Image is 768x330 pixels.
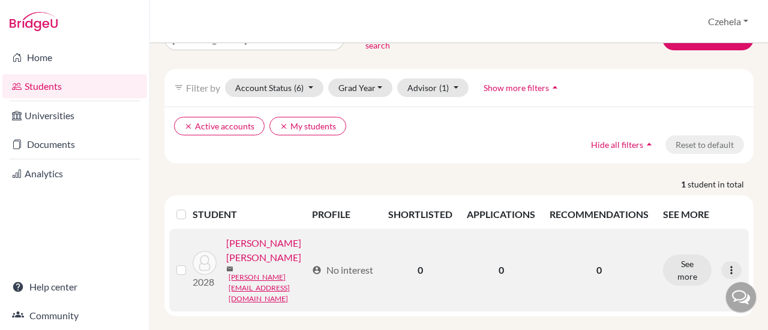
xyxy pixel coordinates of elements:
p: 0 [550,263,649,277]
i: clear [184,122,193,131]
span: account_circle [312,265,322,275]
a: Home [2,46,147,69]
div: No interest [312,263,373,277]
a: Universities [2,104,147,128]
button: Grad Year [328,78,393,97]
i: clear [280,122,288,131]
th: STUDENT [193,200,305,229]
span: (6) [294,83,304,93]
th: RECOMMENDATIONS [542,200,656,229]
span: student in total [688,178,754,190]
a: Help center [2,275,147,299]
a: Community [2,304,147,328]
p: 2028 [193,275,217,289]
button: Czehela [703,10,754,33]
td: 0 [381,229,460,311]
span: Show more filters [484,83,549,93]
button: Show more filtersarrow_drop_up [473,78,571,97]
strong: 1 [681,178,688,190]
a: Analytics [2,162,147,186]
i: arrow_drop_up [643,138,655,150]
button: Account Status(6) [225,78,323,97]
th: SHORTLISTED [381,200,460,229]
th: APPLICATIONS [460,200,542,229]
a: Students [2,74,147,98]
button: Advisor(1) [397,78,469,97]
img: Bridge-U [10,12,58,31]
button: clearMy students [269,117,346,135]
a: Documents [2,132,147,156]
span: mail [226,265,233,273]
th: SEE MORE [656,200,749,229]
a: [PERSON_NAME][EMAIL_ADDRESS][DOMAIN_NAME] [229,272,307,304]
span: Help [27,8,52,19]
i: filter_list [174,83,184,92]
span: Filter by [186,82,220,93]
button: Reset to default [665,135,744,154]
span: (1) [439,83,449,93]
i: arrow_drop_up [549,81,561,93]
button: clearActive accounts [174,117,265,135]
a: [PERSON_NAME] [PERSON_NAME] [226,236,307,265]
button: See more [663,255,712,286]
th: PROFILE [305,200,381,229]
td: 0 [460,229,542,311]
button: Hide all filtersarrow_drop_up [581,135,665,154]
img: Sanchez Rugel, Nadia [193,251,217,275]
span: Hide all filters [591,140,643,150]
